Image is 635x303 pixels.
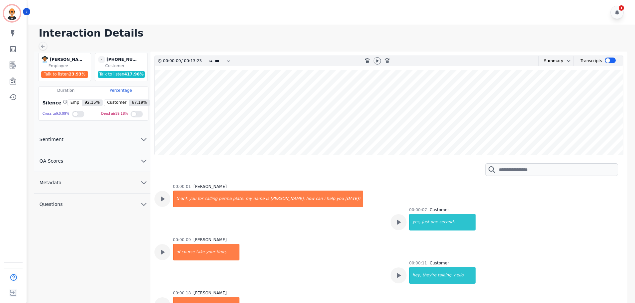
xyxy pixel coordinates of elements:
div: [PERSON_NAME] [194,290,227,296]
div: Cross talk 0.09 % [43,109,69,119]
div: you [336,191,344,207]
div: time, [216,244,239,260]
div: talking. [437,267,453,284]
div: hello. [453,267,476,284]
div: hey, [410,267,422,284]
div: [PHONE_NUMBER] [107,56,140,63]
span: Metadata [34,179,67,186]
div: you [188,191,197,207]
div: Customer [105,63,146,69]
button: QA Scores chevron down [34,150,150,172]
div: course [181,244,195,260]
div: help [326,191,336,207]
div: perma [218,191,232,207]
div: [DATE]? [344,191,363,207]
div: calling [204,191,218,207]
div: Silence [41,99,67,106]
div: just [421,214,430,230]
span: Sentiment [34,136,69,143]
button: Metadata chevron down [34,172,150,194]
span: 92.15 % [82,100,103,106]
div: 1 [619,5,624,11]
div: can [315,191,323,207]
div: Summary [539,56,563,66]
h1: Interaction Details [39,27,628,39]
div: [PERSON_NAME] [50,56,83,63]
div: 00:13:23 [183,56,201,66]
div: Customer [430,260,449,266]
span: - [98,56,105,63]
div: i [323,191,326,207]
div: yes, [410,214,421,230]
div: of [174,244,181,260]
svg: chevron down [140,135,148,143]
svg: chevron down [140,200,148,208]
div: how [306,191,315,207]
span: Customer [104,100,129,106]
div: [PERSON_NAME] [194,237,227,242]
span: 417.96 % [124,72,143,76]
div: Duration [39,87,93,94]
button: Sentiment chevron down [34,129,150,150]
div: [PERSON_NAME]. [270,191,306,207]
div: 00:00:09 [173,237,191,242]
div: for [197,191,204,207]
div: 00:00:00 [163,56,181,66]
span: Questions [34,201,68,208]
div: plate. [232,191,245,207]
div: 00:00:11 [409,260,427,266]
svg: chevron down [140,157,148,165]
div: they're [422,267,437,284]
button: chevron down [563,58,571,64]
div: name [253,191,265,207]
div: Percentage [93,87,148,94]
div: Talk to listen [41,71,88,78]
div: thank [174,191,188,207]
span: QA Scores [34,158,69,164]
div: is [265,191,270,207]
div: Customer [430,207,449,213]
div: 00:00:18 [173,290,191,296]
div: one [430,214,438,230]
div: Employee [48,63,89,69]
span: 23.93 % [69,72,85,76]
div: 00:00:07 [409,207,427,213]
div: Talk to listen [98,71,145,78]
svg: chevron down [140,179,148,187]
span: Emp [68,100,82,106]
div: your [205,244,216,260]
div: Dead air 59.18 % [101,109,128,119]
span: 67.19 % [129,100,150,106]
img: Bordered avatar [4,5,20,21]
button: Questions chevron down [34,194,150,215]
div: second, [439,214,476,230]
div: take [195,244,205,260]
div: Transcripts [581,56,602,66]
div: 00:00:01 [173,184,191,189]
div: my [245,191,253,207]
div: [PERSON_NAME] [194,184,227,189]
div: / [163,56,204,66]
svg: chevron down [566,58,571,64]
